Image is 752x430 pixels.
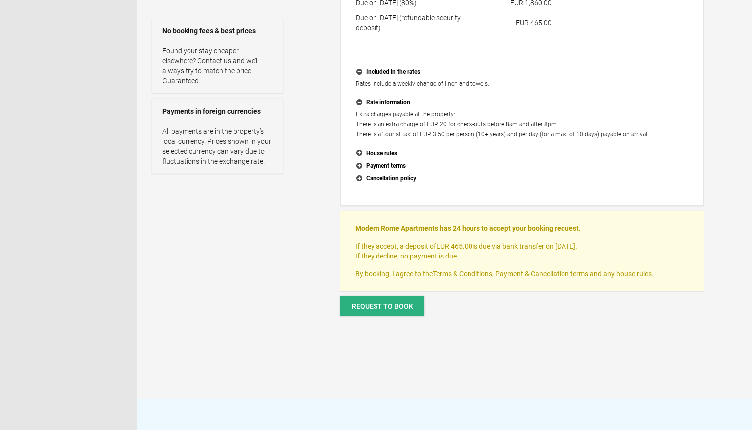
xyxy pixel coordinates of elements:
[356,147,688,160] button: House rules
[162,46,273,86] p: Found your stay cheaper elsewhere? Contact us and we’ll always try to match the price. Guaranteed.
[355,224,581,232] strong: Modern Rome Apartments has 24 hours to accept your booking request.
[433,270,492,278] a: Terms & Conditions
[356,79,688,88] p: Rates include a weekly change of linen and towels.
[352,302,413,310] span: Request to book
[356,10,489,33] td: Due on [DATE] (refundable security deposit)
[356,172,688,185] button: Cancellation policy
[356,160,688,172] button: Payment terms
[162,126,273,166] p: All payments are in the property’s local currency. Prices shown in your selected currency can var...
[162,26,273,36] strong: No booking fees & best prices
[356,109,688,139] p: Extra charges payable at the property: There is an extra charge of EUR 20 for check-outs before 8...
[356,96,688,109] button: Rate information
[516,19,552,27] flynt-currency: EUR 465.00
[355,269,689,279] p: By booking, I agree to the , Payment & Cancellation terms and any house rules.
[356,66,688,79] button: Included in the rates
[340,296,424,316] button: Request to book
[162,106,273,116] strong: Payments in foreign currencies
[355,241,689,261] p: If they accept, a deposit of is due via bank transfer on [DATE]. If they decline, no payment is due.
[436,242,472,250] flynt-currency: EUR 465.00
